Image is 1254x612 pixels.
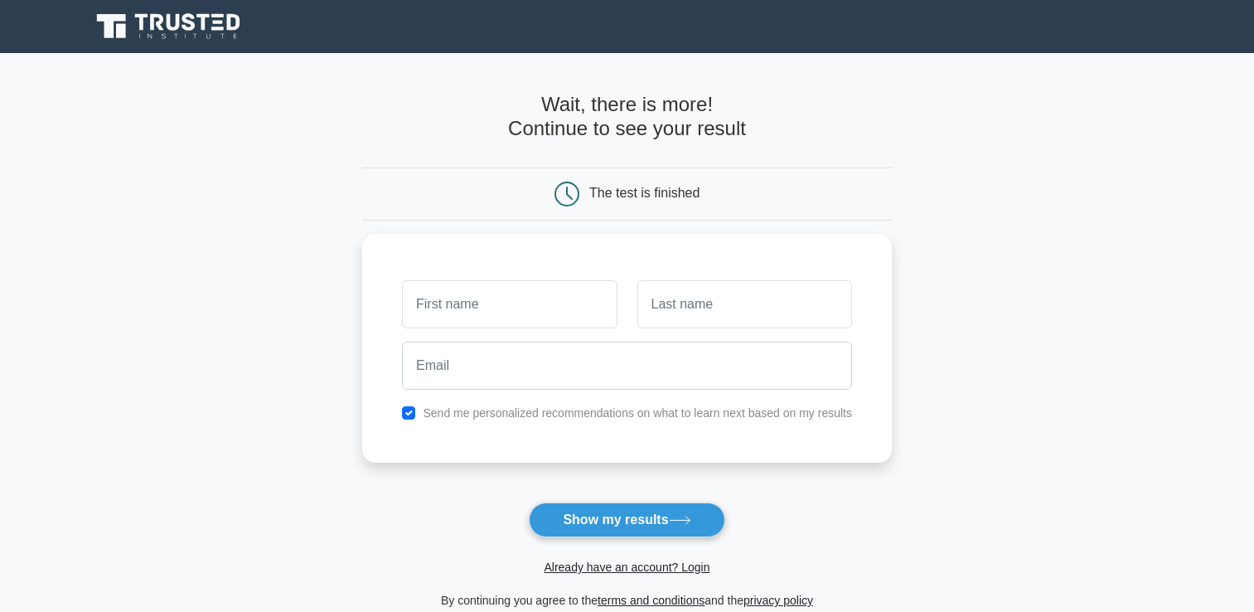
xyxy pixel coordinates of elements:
input: Last name [637,280,852,328]
a: privacy policy [743,594,813,607]
a: terms and conditions [598,594,704,607]
div: The test is finished [589,186,700,200]
a: Already have an account? Login [544,561,709,574]
label: Send me personalized recommendations on what to learn next based on my results [423,406,852,420]
input: First name [402,280,617,328]
input: Email [402,342,852,390]
h4: Wait, there is more! Continue to see your result [362,93,892,141]
button: Show my results [529,503,724,537]
div: By continuing you agree to the and the [352,590,902,610]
